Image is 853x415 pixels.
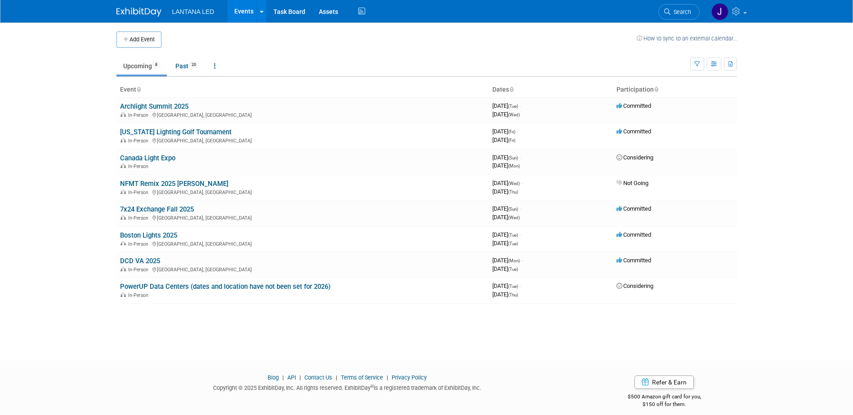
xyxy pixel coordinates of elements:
a: Contact Us [304,374,332,381]
button: Add Event [116,31,161,48]
span: [DATE] [492,265,518,272]
span: 20 [189,62,199,68]
span: - [519,154,521,161]
span: (Tue) [508,267,518,272]
div: [GEOGRAPHIC_DATA], [GEOGRAPHIC_DATA] [120,240,485,247]
a: [US_STATE] Lighting Golf Tournament [120,128,232,136]
span: [DATE] [492,162,520,169]
span: Considering [616,283,653,289]
a: Privacy Policy [392,374,427,381]
img: Jane Divis [711,3,728,20]
a: Sort by Participation Type [654,86,658,93]
span: Committed [616,231,651,238]
span: [DATE] [492,205,521,212]
span: Considering [616,154,653,161]
span: (Tue) [508,104,518,109]
span: Committed [616,102,651,109]
img: In-Person Event [121,215,126,220]
span: [DATE] [492,283,521,289]
span: [DATE] [492,257,523,264]
a: Refer & Earn [634,375,694,389]
th: Participation [613,82,737,97]
span: [DATE] [492,240,518,247]
span: | [297,374,303,381]
span: [DATE] [492,291,518,298]
span: In-Person [128,292,151,298]
span: In-Person [128,112,151,118]
img: In-Person Event [121,138,126,142]
a: 7x24 Exchange Fall 2025 [120,205,194,213]
div: [GEOGRAPHIC_DATA], [GEOGRAPHIC_DATA] [120,265,485,273]
a: Boston Lights 2025 [120,231,177,239]
span: [DATE] [492,231,521,238]
th: Event [116,82,489,97]
span: | [334,374,339,381]
a: Archlight Summit 2025 [120,102,188,110]
a: PowerUP Data Centers (dates and location have not been set for 2026) [120,283,330,291]
span: Committed [616,205,651,212]
span: - [521,257,523,264]
span: Committed [616,128,651,135]
span: LANTANA LED [172,8,214,15]
span: | [384,374,390,381]
th: Dates [489,82,613,97]
sup: ® [371,384,374,389]
span: In-Person [128,267,151,273]
span: (Wed) [508,112,520,117]
a: Terms of Service [341,374,383,381]
span: (Fri) [508,138,515,143]
span: (Wed) [508,215,520,220]
span: - [521,180,523,186]
span: In-Person [128,215,151,221]
a: Blog [268,374,279,381]
span: [DATE] [492,154,521,161]
span: (Mon) [508,163,520,168]
a: Search [658,4,700,20]
span: - [519,205,521,212]
img: In-Person Event [121,267,126,271]
span: - [519,102,521,109]
span: [DATE] [492,214,520,221]
div: [GEOGRAPHIC_DATA], [GEOGRAPHIC_DATA] [120,214,485,221]
img: ExhibitDay [116,8,161,17]
span: In-Person [128,163,151,169]
a: Canada Light Expo [120,154,175,162]
span: In-Person [128,241,151,247]
a: Sort by Event Name [136,86,141,93]
img: In-Person Event [121,163,126,168]
a: NFMT Remix 2025 [PERSON_NAME] [120,180,228,188]
span: [DATE] [492,128,518,135]
span: [DATE] [492,102,521,109]
span: 8 [152,62,160,68]
span: | [280,374,286,381]
span: (Thu) [508,292,518,297]
span: - [519,231,521,238]
span: [DATE] [492,137,515,143]
img: In-Person Event [121,292,126,297]
span: [DATE] [492,188,518,195]
img: In-Person Event [121,112,126,117]
a: Past20 [169,57,205,75]
span: Search [670,9,691,15]
span: - [519,283,521,289]
a: Upcoming8 [116,57,167,75]
span: [DATE] [492,180,523,186]
span: (Wed) [508,181,520,186]
span: - [517,128,518,135]
a: How to sync to an external calendar... [637,35,737,42]
span: [DATE] [492,111,520,118]
div: $150 off for them. [592,401,737,408]
div: $500 Amazon gift card for you, [592,387,737,408]
a: Sort by Start Date [509,86,514,93]
a: DCD VA 2025 [120,257,160,265]
span: (Tue) [508,241,518,246]
span: (Mon) [508,258,520,263]
a: API [287,374,296,381]
span: (Tue) [508,284,518,289]
span: (Thu) [508,190,518,194]
div: [GEOGRAPHIC_DATA], [GEOGRAPHIC_DATA] [120,188,485,195]
span: In-Person [128,138,151,144]
span: Not Going [616,180,648,186]
div: [GEOGRAPHIC_DATA], [GEOGRAPHIC_DATA] [120,111,485,118]
span: (Sun) [508,207,518,212]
